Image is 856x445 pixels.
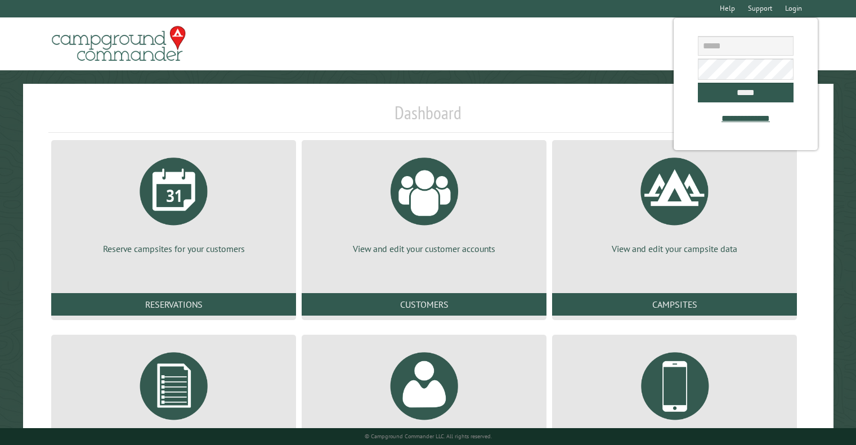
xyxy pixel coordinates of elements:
[65,242,283,255] p: Reserve campsites for your customers
[65,149,283,255] a: Reserve campsites for your customers
[51,293,296,316] a: Reservations
[566,242,783,255] p: View and edit your campsite data
[302,293,546,316] a: Customers
[48,22,189,66] img: Campground Commander
[315,242,533,255] p: View and edit your customer accounts
[48,102,808,133] h1: Dashboard
[566,149,783,255] a: View and edit your campsite data
[315,149,533,255] a: View and edit your customer accounts
[552,293,797,316] a: Campsites
[365,433,492,440] small: © Campground Commander LLC. All rights reserved.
